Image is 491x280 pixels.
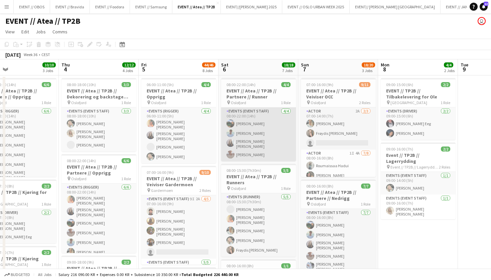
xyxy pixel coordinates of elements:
[301,88,376,100] h3: EVENT // Atea // TP2B // Veiviser OCC
[61,164,136,176] h3: EVENT // Atea // TP2B // Partnere // Opprigg
[121,176,131,181] span: 1 Role
[151,100,166,105] span: Oslofjord
[141,78,216,163] app-job-card: 06:00-11:00 (5h)4/4EVENT // Atea // TP2B // Opprigg Oslofjord1 RoleEvents (Rigger)4/406:00-11:00 ...
[281,82,291,87] span: 4/4
[281,168,291,173] span: 5/5
[381,78,456,140] div: 09:00-15:00 (6h)2/2EVENT // TP2B // Tilbakelevering for Ole [GEOGRAPHIC_DATA]1 RoleEvents (Driver...
[301,150,376,244] app-card-role: Actor1I4A7/808:00-16:00 (8h)Roumaissaa Hadui[PERSON_NAME]
[5,16,80,26] h1: EVENT // Atea // TP2B
[141,166,216,265] app-job-card: 07:00-16:00 (9h)9/10EVENT // Atea // TP2B // Veiviser Gardermoen Gardermoen2 RolesEvents (Event S...
[61,88,136,100] h3: EVENT // Atea // TP2B // Dekorering og backstage oppsett
[221,193,296,257] app-card-role: Events (Runner)5/508:00-15:30 (7h30m)[PERSON_NAME][PERSON_NAME] [PERSON_NAME][PERSON_NAME][PERSON...
[460,65,468,73] span: 9
[61,265,136,277] h3: EVENT // Atea // TP2B // Registrering partnere
[71,176,87,181] span: Oslofjord
[461,62,468,68] span: Tue
[226,168,261,173] span: 08:00-15:30 (7h30m)
[281,186,291,191] span: 1 Role
[122,82,131,87] span: 3/3
[141,195,216,259] app-card-role: Events (Event Staff)9I2A4/507:00-16:00 (9h)[PERSON_NAME][PERSON_NAME][PERSON_NAME] [PERSON_NAME][...
[441,0,489,13] button: EVENT // JANUAR 2026
[201,100,211,105] span: 1 Role
[202,68,215,73] div: 8 Jobs
[22,52,39,57] span: Week 36
[42,184,51,189] span: 2/2
[221,174,296,186] h3: EVENT // Atea // TP2B // Runners
[381,88,456,100] h3: EVENT // TP2B // Tilbakelevering for Ole
[36,29,46,35] span: Jobs
[221,107,296,161] app-card-role: Events (Event Staff)4/408:00-22:00 (14h)[PERSON_NAME][PERSON_NAME][PERSON_NAME] [PERSON_NAME][PER...
[301,180,376,278] app-job-card: 08:00-16:00 (8h)7/7EVENT // Atea // TP2B // Partnere // Nedrigg Oslofjord1 RoleEvents (Event Staf...
[71,100,87,105] span: Oslofjord
[221,0,282,13] button: EVENT//[PERSON_NAME] 2025
[282,62,295,67] span: 18/18
[3,271,31,278] button: Budgeted
[221,164,296,257] app-job-card: 08:00-15:30 (7h30m)5/5EVENT // Atea // TP2B // Runners Oslofjord1 RoleEvents (Runner)5/508:00-15:...
[19,27,32,36] a: Edit
[480,3,488,11] a: 12
[300,65,309,73] span: 7
[361,184,370,189] span: 7/7
[381,195,456,219] app-card-role: Events (Event Staff)1/109:00-16:00 (7h)[PERSON_NAME] [PERSON_NAME]
[141,62,147,68] span: Fri
[359,82,370,87] span: 9/11
[444,62,453,67] span: 4/4
[386,147,413,152] span: 09:00-16:00 (7h)
[226,82,256,87] span: 08:00-22:00 (14h)
[3,27,17,36] a: View
[21,29,29,35] span: Edit
[122,158,131,163] span: 6/6
[301,78,376,177] app-job-card: 07:00-16:00 (9h)9/11EVENT // Atea // TP2B // Veiviser OCC Oslofjord2 RolesActor2A2/307:00-14:00 (...
[67,260,94,265] span: 09:00-18:00 (9h)
[50,27,70,36] a: Comms
[311,202,326,207] span: Oslofjord
[281,263,291,268] span: 1/1
[123,68,135,73] div: 4 Jobs
[61,154,136,253] app-job-card: 08:00-22:00 (14h)6/6EVENT // Atea // TP2B // Partnere // Opprigg Oslofjord1 RoleEvents (Rigger)6/...
[221,88,296,100] h3: EVENT // Atea // TP2B // Partnere // Runner
[172,0,221,13] button: EVENT // Atea // TP2B
[41,52,50,57] div: CEST
[58,272,238,277] div: Salary 216 090.00 KR + Expenses 0.00 KR + Subsistence 10 350.00 KR =
[42,82,51,87] span: 6/6
[52,29,67,35] span: Comms
[362,62,375,67] span: 18/20
[381,143,456,219] app-job-card: 09:00-16:00 (7h)2/2Event // TP2B // Lagerrydding Event // TP2B // Lagerrydding2 RolesEvents (Even...
[306,184,333,189] span: 08:00-16:00 (8h)
[439,165,450,170] span: 2 Roles
[181,272,238,277] span: Total Budgeted 226 440.00 KR
[41,262,51,267] span: 1 Role
[380,65,389,73] span: 8
[301,107,376,150] app-card-role: Actor2A2/307:00-14:00 (7h)[PERSON_NAME]Frøydis [PERSON_NAME]
[441,147,450,152] span: 2/2
[306,82,333,87] span: 07:00-16:00 (9h)
[37,272,53,277] span: All jobs
[444,68,455,73] div: 2 Jobs
[361,202,370,207] span: 1 Role
[362,68,375,73] div: 3 Jobs
[41,100,51,105] span: 1 Role
[381,172,456,195] app-card-role: Events (Event Staff)1/109:00-14:00 (5h)[PERSON_NAME]
[484,2,488,6] span: 12
[130,0,172,13] button: EVENT // Samsung
[61,62,70,68] span: Thu
[441,82,450,87] span: 2/2
[221,62,228,68] span: Sat
[282,0,350,13] button: EVENT // OSLO URBAN WEEK 2025
[121,100,131,105] span: 1 Role
[33,27,48,36] a: Jobs
[60,65,70,73] span: 4
[381,107,456,140] app-card-role: Events (Driver)2/209:00-15:00 (6h)[PERSON_NAME] Eeg[PERSON_NAME]
[50,0,90,13] button: EVENT // Bravida
[61,78,136,152] div: 08:00-18:00 (10h)3/3EVENT // Atea // TP2B // Dekorering og backstage oppsett Oslofjord1 RoleEvent...
[140,65,147,73] span: 5
[221,78,296,161] div: 08:00-22:00 (14h)4/4EVENT // Atea // TP2B // Partnere // Runner Oslofjord1 RoleEvents (Event Staf...
[478,17,486,25] app-user-avatar: Johanne Holmedahl
[42,250,51,255] span: 2/2
[41,202,51,207] span: 1 Role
